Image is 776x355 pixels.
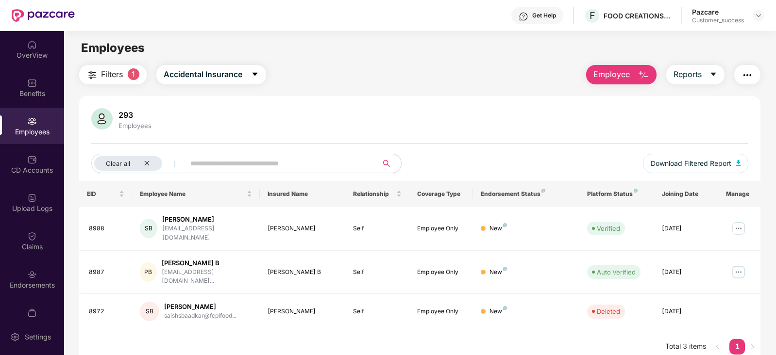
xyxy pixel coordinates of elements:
img: manageButton [731,221,746,236]
div: New [489,268,507,277]
th: Relationship [345,181,409,207]
span: EID [87,190,118,198]
th: Insured Name [260,181,345,207]
a: 1 [729,339,745,354]
span: close [144,160,150,166]
div: Pazcare [692,7,744,16]
li: 1 [729,339,745,355]
div: Auto Verified [597,267,636,277]
span: Reports [674,68,702,81]
div: Employee Only [417,307,466,316]
span: 1 [128,68,139,80]
button: Employee [586,65,657,84]
button: Reportscaret-down [666,65,725,84]
img: svg+xml;base64,PHN2ZyB4bWxucz0iaHR0cDovL3d3dy53My5vcmcvMjAwMC9zdmciIHdpZHRoPSIyNCIgaGVpZ2h0PSIyNC... [742,69,753,81]
img: svg+xml;base64,PHN2ZyB4bWxucz0iaHR0cDovL3d3dy53My5vcmcvMjAwMC9zdmciIHdpZHRoPSI4IiBoZWlnaHQ9IjgiIH... [541,189,545,193]
span: right [750,344,756,350]
div: [DATE] [662,268,710,277]
div: Deleted [597,307,620,316]
div: Employees [117,122,153,129]
span: left [715,344,721,350]
th: Coverage Type [409,181,473,207]
div: 8972 [89,307,125,316]
img: svg+xml;base64,PHN2ZyB4bWxucz0iaHR0cDovL3d3dy53My5vcmcvMjAwMC9zdmciIHdpZHRoPSI4IiBoZWlnaHQ9IjgiIH... [503,267,507,271]
div: Settings [22,332,54,342]
div: FOOD CREATIONS PRIVATE LIMITED, [604,11,672,20]
div: SB [140,302,159,321]
div: [PERSON_NAME] B [162,258,253,268]
img: svg+xml;base64,PHN2ZyBpZD0iRHJvcGRvd24tMzJ4MzIiIHhtbG5zPSJodHRwOi8vd3d3LnczLm9yZy8yMDAwL3N2ZyIgd2... [755,12,762,19]
div: [PERSON_NAME] [162,215,252,224]
div: Self [353,268,402,277]
img: svg+xml;base64,PHN2ZyB4bWxucz0iaHR0cDovL3d3dy53My5vcmcvMjAwMC9zdmciIHhtbG5zOnhsaW5rPSJodHRwOi8vd3... [736,160,741,166]
img: svg+xml;base64,PHN2ZyB4bWxucz0iaHR0cDovL3d3dy53My5vcmcvMjAwMC9zdmciIHdpZHRoPSI4IiBoZWlnaHQ9IjgiIH... [503,306,507,310]
div: saishsbaadkar@fcplfood... [164,311,236,321]
img: svg+xml;base64,PHN2ZyBpZD0iTXlfT3JkZXJzIiBkYXRhLW5hbWU9Ik15IE9yZGVycyIgeG1sbnM9Imh0dHA6Ly93d3cudz... [27,308,37,318]
div: [EMAIL_ADDRESS][DOMAIN_NAME]... [162,268,253,286]
button: Download Filtered Report [643,154,749,173]
img: svg+xml;base64,PHN2ZyB4bWxucz0iaHR0cDovL3d3dy53My5vcmcvMjAwMC9zdmciIHhtbG5zOnhsaW5rPSJodHRwOi8vd3... [638,69,649,81]
button: right [745,339,760,355]
div: Employee Only [417,224,466,233]
img: svg+xml;base64,PHN2ZyBpZD0iQ2xhaW0iIHhtbG5zPSJodHRwOi8vd3d3LnczLm9yZy8yMDAwL3N2ZyIgd2lkdGg9IjIwIi... [27,231,37,241]
div: Endorsement Status [481,190,572,198]
li: Total 3 items [665,339,706,355]
span: Clear all [106,160,130,167]
div: Platform Status [587,190,646,198]
span: Relationship [353,190,394,198]
div: PB [140,262,157,282]
img: svg+xml;base64,PHN2ZyB4bWxucz0iaHR0cDovL3d3dy53My5vcmcvMjAwMC9zdmciIHhtbG5zOnhsaW5rPSJodHRwOi8vd3... [91,108,113,129]
div: New [489,307,507,316]
div: SB [140,219,157,238]
button: left [710,339,725,355]
span: search [377,160,396,167]
div: New [489,224,507,233]
li: Previous Page [710,339,725,355]
div: [DATE] [662,224,710,233]
button: Accidental Insurancecaret-down [156,65,266,84]
div: Customer_success [692,16,744,24]
img: svg+xml;base64,PHN2ZyBpZD0iRW5kb3JzZW1lbnRzIiB4bWxucz0iaHR0cDovL3d3dy53My5vcmcvMjAwMC9zdmciIHdpZH... [27,270,37,279]
span: F [590,10,595,21]
img: svg+xml;base64,PHN2ZyB4bWxucz0iaHR0cDovL3d3dy53My5vcmcvMjAwMC9zdmciIHdpZHRoPSI4IiBoZWlnaHQ9IjgiIH... [503,223,507,227]
button: search [377,154,402,173]
span: Employee Name [140,190,245,198]
button: Filters1 [79,65,147,84]
div: Self [353,307,402,316]
img: svg+xml;base64,PHN2ZyBpZD0iQmVuZWZpdHMiIHhtbG5zPSJodHRwOi8vd3d3LnczLm9yZy8yMDAwL3N2ZyIgd2lkdGg9Ij... [27,78,37,88]
span: caret-down [251,70,259,79]
img: svg+xml;base64,PHN2ZyBpZD0iRW1wbG95ZWVzIiB4bWxucz0iaHR0cDovL3d3dy53My5vcmcvMjAwMC9zdmciIHdpZHRoPS... [27,116,37,126]
li: Next Page [745,339,760,355]
span: Accidental Insurance [164,68,242,81]
img: svg+xml;base64,PHN2ZyBpZD0iSGVscC0zMngzMiIgeG1sbnM9Imh0dHA6Ly93d3cudzMub3JnLzIwMDAvc3ZnIiB3aWR0aD... [519,12,528,21]
th: Manage [718,181,761,207]
div: 293 [117,110,153,120]
div: Employee Only [417,268,466,277]
span: Filters [101,68,123,81]
img: svg+xml;base64,PHN2ZyBpZD0iQ0RfQWNjb3VudHMiIGRhdGEtbmFtZT0iQ0QgQWNjb3VudHMiIHhtbG5zPSJodHRwOi8vd3... [27,155,37,164]
div: Self [353,224,402,233]
div: Verified [597,224,620,233]
span: Employees [81,41,145,55]
span: Download Filtered Report [651,158,731,169]
div: [PERSON_NAME] [268,307,337,316]
button: Clear allclose [91,154,188,173]
img: New Pazcare Logo [12,9,75,22]
img: manageButton [731,264,746,280]
img: svg+xml;base64,PHN2ZyBpZD0iSG9tZSIgeG1sbnM9Imh0dHA6Ly93d3cudzMub3JnLzIwMDAvc3ZnIiB3aWR0aD0iMjAiIG... [27,40,37,49]
img: svg+xml;base64,PHN2ZyBpZD0iVXBsb2FkX0xvZ3MiIGRhdGEtbmFtZT0iVXBsb2FkIExvZ3MiIHhtbG5zPSJodHRwOi8vd3... [27,193,37,203]
img: svg+xml;base64,PHN2ZyBpZD0iU2V0dGluZy0yMHgyMCIgeG1sbnM9Imh0dHA6Ly93d3cudzMub3JnLzIwMDAvc3ZnIiB3aW... [10,332,20,342]
th: EID [79,181,133,207]
th: Employee Name [132,181,260,207]
div: 8987 [89,268,125,277]
img: svg+xml;base64,PHN2ZyB4bWxucz0iaHR0cDovL3d3dy53My5vcmcvMjAwMC9zdmciIHdpZHRoPSI4IiBoZWlnaHQ9IjgiIH... [634,189,638,193]
div: Get Help [532,12,556,19]
div: 8988 [89,224,125,233]
div: [PERSON_NAME] [268,224,337,233]
span: Employee [593,68,630,81]
div: [PERSON_NAME] B [268,268,337,277]
th: Joining Date [654,181,718,207]
div: [DATE] [662,307,710,316]
span: caret-down [709,70,717,79]
div: [EMAIL_ADDRESS][DOMAIN_NAME] [162,224,252,242]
